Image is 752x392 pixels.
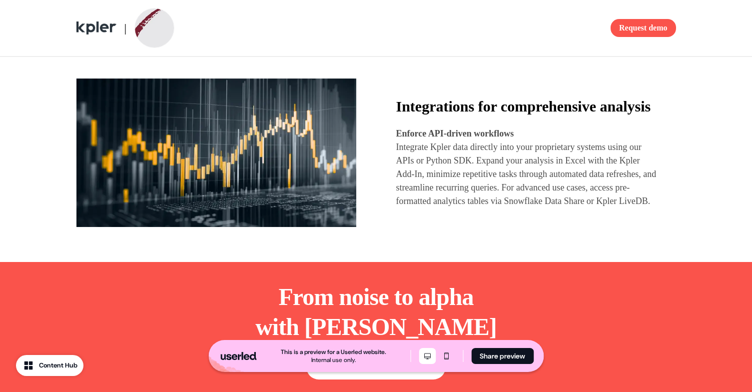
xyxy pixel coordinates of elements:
[255,282,497,342] p: From noise to alpha with [PERSON_NAME]
[396,128,514,138] strong: Enforce API-driven workflows
[611,19,676,37] button: Request demo
[124,21,127,34] span: |
[39,360,77,370] div: Content Hub
[311,356,356,364] div: Internal use only.
[281,348,386,356] div: This is a preview for a Userled website.
[396,140,658,208] p: Integrate Kpler data directly into your proprietary systems using our APIs or Python SDK. Expand ...
[16,355,83,376] button: Content Hub
[438,348,455,364] button: Mobile mode
[471,348,534,364] button: Share preview
[396,98,651,114] strong: Integrations for comprehensive analysis
[419,348,436,364] button: Desktop mode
